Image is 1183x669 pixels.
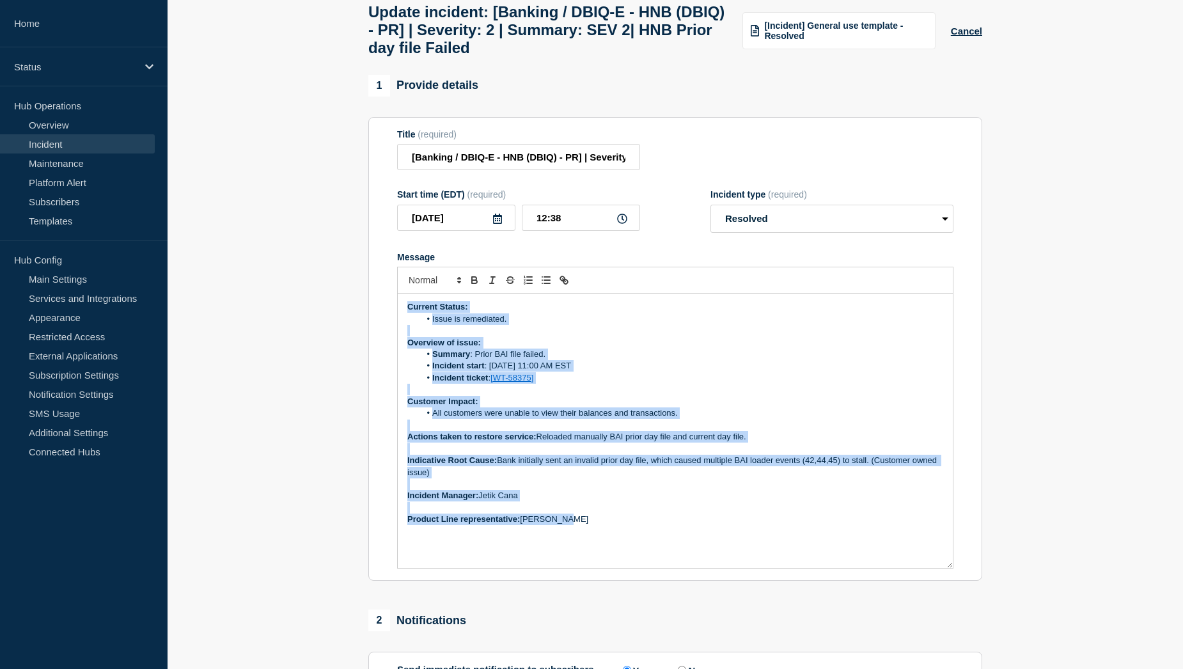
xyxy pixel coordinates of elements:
[420,372,944,384] li: :
[501,272,519,288] button: Toggle strikethrough text
[418,129,457,139] span: (required)
[368,75,478,97] div: Provide details
[397,189,640,200] div: Start time (EDT)
[466,272,483,288] button: Toggle bold text
[368,3,727,57] h1: Update incident: [Banking / DBIQ-E - HNB (DBIQ) - PR] | Severity: 2 | Summary: SEV 2| HNB Prior d...
[420,360,944,372] li: : [DATE] 11:00 AM EST
[397,144,640,170] input: Title
[407,338,481,347] strong: Overview of issue:
[764,20,927,41] span: [Incident] General use template - Resolved
[490,373,533,382] a: [WT-58375]
[483,272,501,288] button: Toggle italic text
[432,373,488,382] strong: Incident ticket
[751,25,760,36] img: template icon
[14,61,137,72] p: Status
[397,129,640,139] div: Title
[398,294,953,568] div: Message
[537,272,555,288] button: Toggle bulleted list
[407,514,943,525] p: [PERSON_NAME]
[403,272,466,288] span: Font size
[519,272,537,288] button: Toggle ordered list
[407,491,478,500] strong: Incident Manager:
[768,189,807,200] span: (required)
[407,455,497,465] strong: Indicative Root Cause:
[407,455,943,478] p: Bank initially sent an invalid prior day file, which caused multiple BAI loader events (42,44,45)...
[368,610,390,631] span: 2
[951,26,982,36] button: Cancel
[710,205,953,233] select: Incident type
[407,397,478,406] strong: Customer Impact:
[420,313,944,325] li: Issue is remediated.
[397,205,515,231] input: YYYY-MM-DD
[407,432,537,441] strong: Actions taken to restore service:
[432,361,485,370] strong: Incident start
[420,349,944,360] li: : Prior BAI file failed.
[555,272,573,288] button: Toggle link
[522,205,640,231] input: HH:MM
[397,252,953,262] div: Message
[407,302,468,311] strong: Current Status:
[407,431,943,443] p: Reloaded manually BAI prior day file and current day file.
[368,75,390,97] span: 1
[368,610,466,631] div: Notifications
[467,189,506,200] span: (required)
[420,407,944,419] li: All customers were unable to view their balances and transactions.
[407,514,520,524] strong: Product Line representative:
[432,349,470,359] strong: Summary
[407,490,943,501] p: Jetik Cana
[710,189,953,200] div: Incident type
